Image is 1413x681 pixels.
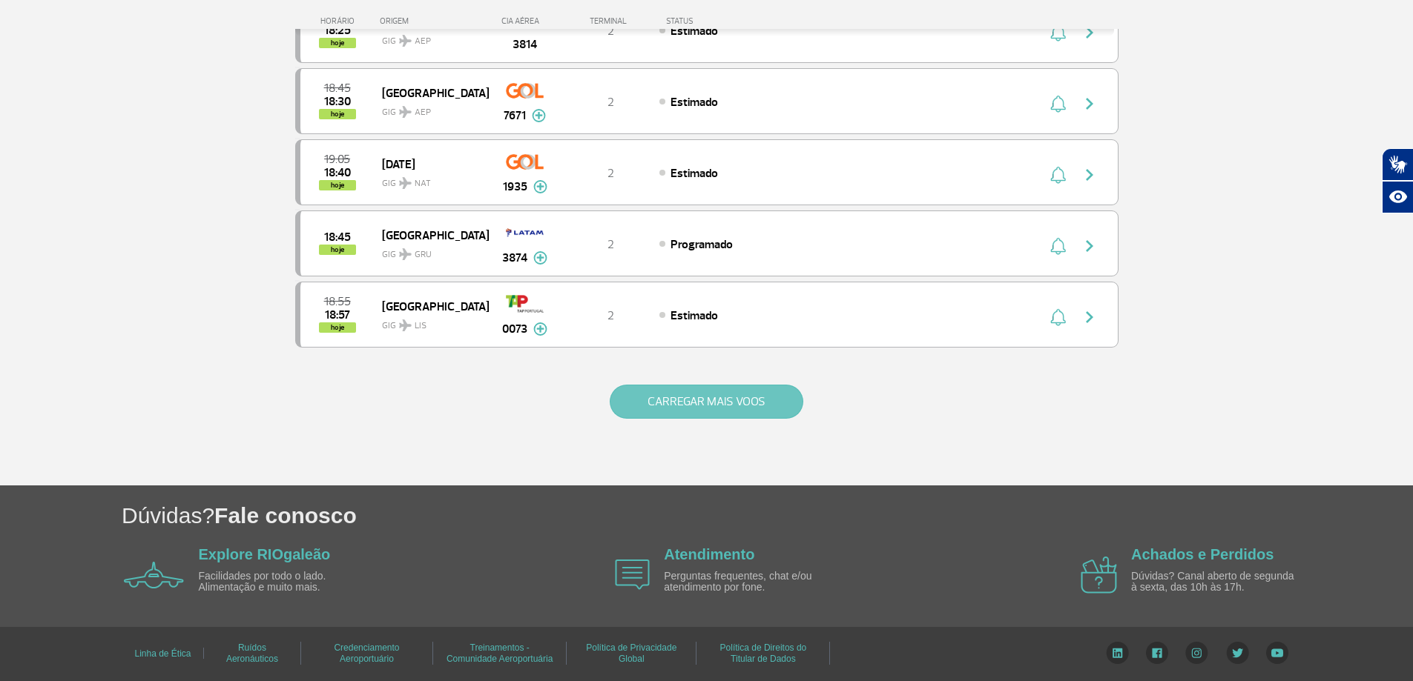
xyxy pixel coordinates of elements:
[447,637,553,669] a: Treinamentos - Comunidade Aeroportuária
[325,310,350,320] span: 2025-08-28 18:57:00
[503,178,527,196] span: 1935
[720,637,807,669] a: Política de Direitos do Titular de Dados
[415,248,432,262] span: GRU
[124,562,184,588] img: airplane icon
[382,311,477,333] span: GIG
[199,546,331,562] a: Explore RIOgaleão
[399,319,412,331] img: destiny_airplane.svg
[1081,557,1117,594] img: airplane icon
[671,308,718,323] span: Estimado
[324,167,351,178] span: 2025-08-28 18:40:00
[334,637,399,669] a: Credenciamento Aeroportuário
[399,177,412,189] img: destiny_airplane.svg
[415,177,431,190] span: NAT
[1382,148,1413,181] button: Abrir tradutor de língua de sinais.
[1226,642,1249,664] img: Twitter
[1146,642,1168,664] img: Facebook
[502,249,527,267] span: 3874
[199,571,369,594] p: Facilidades por todo o lado. Alimentação e muito mais.
[659,16,780,26] div: STATUS
[533,251,547,265] img: mais-info-painel-voo.svg
[1050,166,1066,184] img: sino-painel-voo.svg
[1131,571,1302,594] p: Dúvidas? Canal aberto de segunda à sexta, das 10h às 17h.
[1081,308,1099,326] img: seta-direita-painel-voo.svg
[615,559,650,590] img: airplane icon
[382,154,477,173] span: [DATE]
[399,35,412,47] img: destiny_airplane.svg
[1081,166,1099,184] img: seta-direita-painel-voo.svg
[122,500,1413,531] h1: Dúvidas?
[399,106,412,118] img: destiny_airplane.svg
[300,16,381,26] div: HORÁRIO
[399,248,412,260] img: destiny_airplane.svg
[226,637,278,669] a: Ruídos Aeronáuticos
[319,322,356,333] span: hoje
[586,637,676,669] a: Política de Privacidade Global
[319,245,356,255] span: hoje
[382,83,477,102] span: [GEOGRAPHIC_DATA]
[533,180,547,193] img: mais-info-painel-voo.svg
[324,154,350,165] span: 2025-08-28 19:05:00
[532,109,546,122] img: mais-info-painel-voo.svg
[415,106,431,119] span: AEP
[1050,308,1066,326] img: sino-painel-voo.svg
[607,237,614,252] span: 2
[324,296,351,307] span: 2025-08-28 18:55:00
[1050,95,1066,113] img: sino-painel-voo.svg
[607,24,614,39] span: 2
[671,166,718,181] span: Estimado
[1382,148,1413,213] div: Plugin de acessibilidade da Hand Talk.
[415,319,426,333] span: LIS
[1185,642,1208,664] img: Instagram
[671,95,718,110] span: Estimado
[1050,237,1066,255] img: sino-painel-voo.svg
[1131,546,1274,562] a: Achados e Perdidos
[671,237,733,252] span: Programado
[562,16,659,26] div: TERMINAL
[607,308,614,323] span: 2
[319,180,356,190] span: hoje
[502,320,527,338] span: 0073
[324,83,351,93] span: 2025-08-28 18:45:00
[382,169,477,190] span: GIG
[533,322,547,336] img: mais-info-painel-voo.svg
[382,27,477,48] span: GIG
[1081,237,1099,255] img: seta-direita-painel-voo.svg
[214,503,357,528] span: Fale conosco
[324,96,351,107] span: 2025-08-28 18:30:00
[664,571,834,594] p: Perguntas frequentes, chat e/ou atendimento por fone.
[513,36,537,53] span: 3814
[134,643,191,664] a: Linha de Ética
[319,38,356,48] span: hoje
[607,95,614,110] span: 2
[1382,181,1413,213] button: Abrir recursos assistivos.
[380,16,488,26] div: ORIGEM
[382,225,477,245] span: [GEOGRAPHIC_DATA]
[610,385,803,419] button: CARREGAR MAIS VOOS
[382,240,477,262] span: GIG
[382,296,477,316] span: [GEOGRAPHIC_DATA]
[488,16,562,26] div: CIA AÉREA
[324,232,351,242] span: 2025-08-28 18:45:00
[504,107,526,124] span: 7671
[1106,642,1129,664] img: LinkedIn
[664,546,754,562] a: Atendimento
[671,24,718,39] span: Estimado
[607,166,614,181] span: 2
[1266,642,1288,664] img: YouTube
[1081,95,1099,113] img: seta-direita-painel-voo.svg
[382,98,477,119] span: GIG
[415,35,431,48] span: AEP
[319,109,356,119] span: hoje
